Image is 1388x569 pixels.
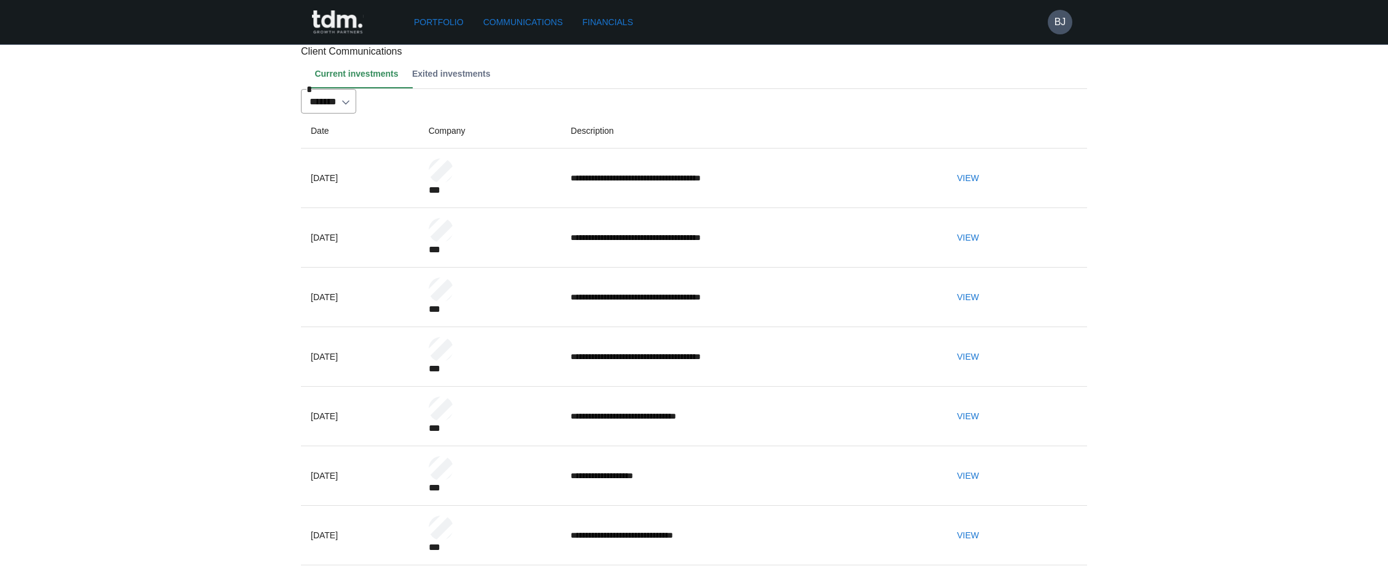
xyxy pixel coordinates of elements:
[301,268,419,327] td: [DATE]
[301,506,419,565] td: [DATE]
[311,59,408,88] button: Current investments
[301,44,1087,59] p: Client Communications
[311,59,1087,88] div: Client notes tab
[948,167,988,190] button: View
[301,208,419,268] td: [DATE]
[948,524,988,547] button: View
[948,465,988,487] button: View
[301,446,419,506] td: [DATE]
[478,11,568,34] a: Communications
[419,114,561,149] th: Company
[301,327,419,387] td: [DATE]
[301,387,419,446] td: [DATE]
[948,346,988,368] button: View
[301,114,419,149] th: Date
[408,59,501,88] button: Exited investments
[301,149,419,208] td: [DATE]
[948,226,988,249] button: View
[948,286,988,309] button: View
[561,114,938,149] th: Description
[577,11,637,34] a: Financials
[948,405,988,428] button: View
[409,11,469,34] a: Portfolio
[1048,10,1072,34] button: BJ
[1055,15,1066,29] h6: BJ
